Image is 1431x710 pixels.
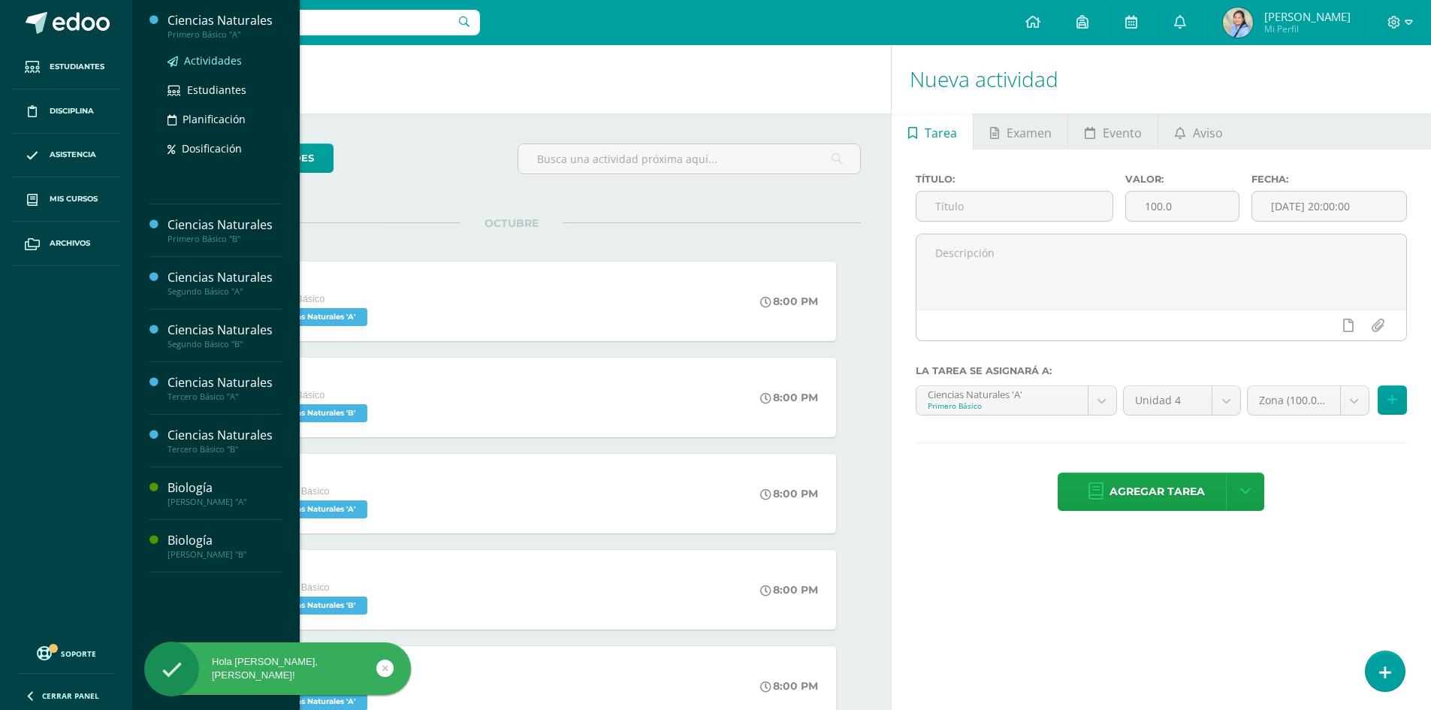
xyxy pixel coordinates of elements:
[182,141,242,156] span: Dosificación
[1251,174,1407,185] label: Fecha:
[144,655,411,682] div: Hola [PERSON_NAME], [PERSON_NAME]!
[1248,386,1369,415] a: Zona (100.0%)
[168,269,282,286] div: Ciencias Naturales
[916,174,1113,185] label: Título:
[1193,115,1223,151] span: Aviso
[168,374,282,391] div: Ciencias Naturales
[928,386,1076,400] div: Ciencias Naturales 'A'
[168,52,282,69] a: Actividades
[168,427,282,455] a: Ciencias NaturalesTercero Básico "B"
[168,140,282,157] a: Dosificación
[1068,113,1158,150] a: Evento
[12,45,120,89] a: Estudiantes
[925,115,957,151] span: Tarea
[1007,115,1052,151] span: Examen
[168,532,282,560] a: Biología[PERSON_NAME] "B"
[261,469,371,485] div: CIerre
[50,193,98,205] span: Mis cursos
[12,89,120,134] a: Disciplina
[1126,192,1239,221] input: Puntos máximos
[168,269,282,297] a: Ciencias NaturalesSegundo Básico "A"
[168,497,282,507] div: [PERSON_NAME] "A"
[50,149,96,161] span: Asistencia
[50,237,90,249] span: Archivos
[168,12,282,40] a: Ciencias NaturalesPrimero Básico "A"
[142,10,480,35] input: Busca un usuario...
[974,113,1067,150] a: Examen
[916,386,1116,415] a: Ciencias Naturales 'A'Primero Básico
[12,134,120,178] a: Asistencia
[760,583,818,597] div: 8:00 PM
[168,444,282,455] div: Tercero Básico "B"
[1264,9,1351,24] span: [PERSON_NAME]
[1252,192,1406,221] input: Fecha de entrega
[518,144,860,174] input: Busca una actividad próxima aquí...
[150,45,873,113] h1: Actividades
[168,81,282,98] a: Estudiantes
[168,322,282,339] div: Ciencias Naturales
[261,276,371,292] div: Cierre
[760,679,818,693] div: 8:00 PM
[928,400,1076,411] div: Primero Básico
[1109,473,1205,510] span: Agregar tarea
[916,365,1407,376] label: La tarea se asignará a:
[42,690,99,701] span: Cerrar panel
[61,648,96,659] span: Soporte
[261,597,367,615] span: Ciencias Naturales 'B'
[460,216,563,230] span: OCTUBRE
[261,308,367,326] span: Ciencias Naturales 'A'
[168,479,282,497] div: Biología
[1158,113,1239,150] a: Aviso
[168,322,282,349] a: Ciencias NaturalesSegundo Básico "B"
[1125,174,1239,185] label: Valor:
[184,53,242,68] span: Actividades
[168,286,282,297] div: Segundo Básico "A"
[168,216,282,244] a: Ciencias NaturalesPrimero Básico "B"
[168,110,282,128] a: Planificación
[760,391,818,404] div: 8:00 PM
[1124,386,1241,415] a: Unidad 4
[1103,115,1142,151] span: Evento
[168,339,282,349] div: Segundo Básico "B"
[760,295,818,308] div: 8:00 PM
[50,61,104,73] span: Estudiantes
[261,565,371,581] div: CIerre
[261,373,371,388] div: Cierre
[12,222,120,266] a: Archivos
[183,112,246,126] span: Planificación
[168,479,282,507] a: Biología[PERSON_NAME] "A"
[18,642,114,663] a: Soporte
[12,177,120,222] a: Mis cursos
[50,105,94,117] span: Disciplina
[760,487,818,500] div: 8:00 PM
[261,404,367,422] span: Ciencias Naturales 'B'
[168,532,282,549] div: Biología
[1259,386,1329,415] span: Zona (100.0%)
[261,500,367,518] span: Ciencias Naturales 'A'
[910,45,1413,113] h1: Nueva actividad
[168,391,282,402] div: Tercero Básico "A"
[168,29,282,40] div: Primero Básico "A"
[187,83,246,97] span: Estudiantes
[168,216,282,234] div: Ciencias Naturales
[168,12,282,29] div: Ciencias Naturales
[168,374,282,402] a: Ciencias NaturalesTercero Básico "A"
[168,234,282,244] div: Primero Básico "B"
[1223,8,1253,38] img: 4ab074ae8da42b71c6b19073ddf8faf0.png
[916,192,1112,221] input: Título
[1264,23,1351,35] span: Mi Perfil
[168,549,282,560] div: [PERSON_NAME] "B"
[168,427,282,444] div: Ciencias Naturales
[1135,386,1201,415] span: Unidad 4
[892,113,973,150] a: Tarea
